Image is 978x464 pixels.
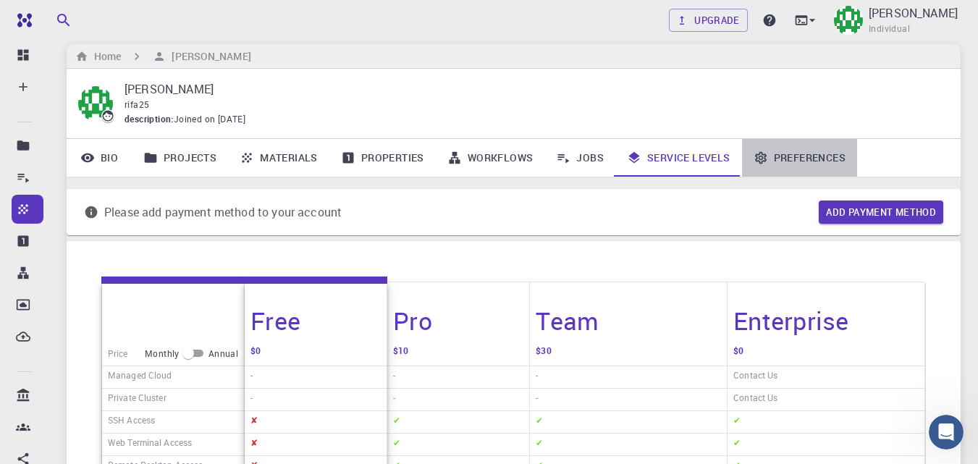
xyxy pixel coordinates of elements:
h6: ✔ [536,413,543,431]
h6: ✘ [250,413,258,431]
span: Individual [869,22,910,36]
h6: Price [108,346,128,361]
h4: Free [250,305,300,336]
h6: ✔ [733,435,741,454]
nav: breadcrumb [72,48,254,64]
p: [PERSON_NAME] [125,80,937,98]
h6: ✘ [250,435,258,454]
h4: Team [536,305,599,336]
h6: Contact Us [733,390,777,409]
h6: $30 [536,343,551,364]
a: Materials [228,139,329,177]
p: [PERSON_NAME] [869,4,958,22]
h6: Home [88,48,121,64]
h6: [PERSON_NAME] [166,48,250,64]
h6: - [250,390,253,409]
h6: Contact Us [733,368,777,387]
a: Bio [67,139,132,177]
h6: - [536,390,538,409]
a: Jobs [544,139,615,177]
a: Preferences [742,139,857,177]
a: Upgrade [669,9,748,32]
h4: Enterprise [733,305,849,336]
a: Projects [132,139,228,177]
h6: ✔ [393,435,400,454]
span: description : [125,112,174,127]
a: Workflows [436,139,545,177]
h6: $0 [733,343,743,364]
h6: Managed Cloud [108,368,172,387]
a: Properties [329,139,436,177]
h6: Web Terminal Access [108,435,192,454]
img: logo [12,13,32,28]
img: fathima rifa [834,6,863,35]
h6: ✔ [393,413,400,431]
span: Annual [208,347,238,361]
h6: SSH Access [108,413,155,431]
h6: - [250,368,253,387]
span: rifa25 [125,98,149,110]
h6: $10 [393,343,408,364]
a: Service Levels [615,139,742,177]
h6: - [536,368,538,387]
button: Add payment method [819,201,943,224]
span: Support [29,10,81,23]
iframe: Intercom live chat [929,415,964,450]
h6: - [393,368,395,387]
span: Monthly [145,347,180,361]
h6: $0 [250,343,261,364]
h6: ✔ [733,413,741,431]
h4: Pro [393,305,432,336]
p: Please add payment method to your account [104,203,342,221]
h6: ✔ [536,435,543,454]
h6: - [393,390,395,409]
span: Joined on [DATE] [174,112,245,127]
h6: Private Cluster [108,390,166,409]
